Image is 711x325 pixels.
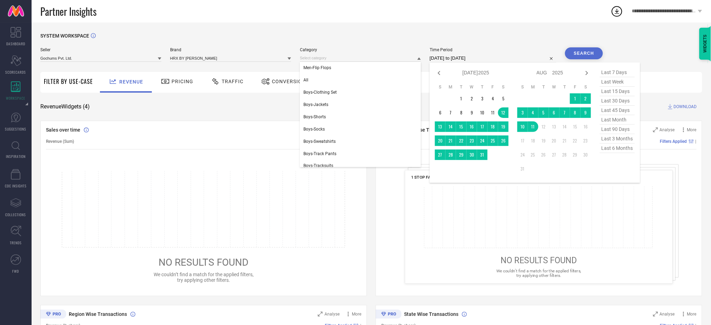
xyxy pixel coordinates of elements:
th: Monday [445,84,456,90]
span: last 15 days [600,87,635,96]
span: SUGGESTIONS [5,126,27,132]
span: last week [600,77,635,87]
input: Select time period [430,54,556,62]
th: Sunday [435,84,445,90]
td: Fri Jul 04 2025 [488,93,498,104]
td: Tue Jul 08 2025 [456,107,467,118]
td: Sat Jul 26 2025 [498,135,509,146]
div: Men-Flip Flops [300,62,421,74]
span: WORKSPACE [6,95,26,101]
th: Monday [528,84,538,90]
th: Tuesday [538,84,549,90]
div: Premium [40,310,66,320]
td: Mon Aug 25 2025 [528,150,538,160]
td: Thu Jul 24 2025 [477,135,488,146]
div: Boys-Jackets [300,99,421,111]
td: Mon Aug 18 2025 [528,135,538,146]
td: Fri Jul 11 2025 [488,107,498,118]
div: Premium [376,310,402,320]
span: Boys-Track Pants [303,151,336,156]
td: Sun Aug 31 2025 [517,164,528,174]
span: Boys-Socks [303,127,325,132]
span: Pricing [172,79,193,84]
span: Partner Insights [40,4,96,19]
th: Wednesday [467,84,477,90]
span: We couldn’t find a match for the applied filters, try applying other filters. [496,268,581,278]
td: Sat Aug 23 2025 [581,135,591,146]
div: All [300,74,421,86]
span: Conversion [272,79,306,84]
td: Sat Aug 16 2025 [581,121,591,132]
span: More [352,312,361,317]
td: Thu Aug 07 2025 [559,107,570,118]
td: Thu Aug 28 2025 [559,150,570,160]
td: Tue Jul 22 2025 [456,135,467,146]
td: Thu Aug 21 2025 [559,135,570,146]
span: FWD [13,268,19,274]
td: Fri Aug 01 2025 [570,93,581,104]
span: last 7 days [600,68,635,77]
input: Select category [300,54,421,62]
span: Boys-Jackets [303,102,328,107]
td: Mon Aug 04 2025 [528,107,538,118]
div: Boys-Tracksuits [300,160,421,172]
td: Fri Jul 25 2025 [488,135,498,146]
td: Tue Jul 15 2025 [456,121,467,132]
span: More [687,312,697,317]
td: Tue Aug 05 2025 [538,107,549,118]
span: Boys-Clothing Set [303,90,337,95]
td: Sun Aug 24 2025 [517,150,528,160]
span: State Wise Transactions [404,311,458,317]
span: Time Period [430,47,556,52]
button: Search [565,47,603,59]
td: Mon Jul 07 2025 [445,107,456,118]
svg: Zoom [653,127,658,132]
th: Friday [570,84,581,90]
td: Fri Aug 22 2025 [570,135,581,146]
span: Region Wise Transactions [69,311,127,317]
span: Boys-Tracksuits [303,163,333,168]
td: Sun Jul 20 2025 [435,135,445,146]
span: Revenue (Sum) [46,139,74,144]
th: Saturday [581,84,591,90]
td: Sun Jul 06 2025 [435,107,445,118]
div: Boys-Track Pants [300,148,421,160]
th: Thursday [477,84,488,90]
span: Brand [170,47,291,52]
td: Fri Aug 08 2025 [570,107,581,118]
td: Mon Jul 14 2025 [445,121,456,132]
td: Mon Jul 21 2025 [445,135,456,146]
td: Wed Jul 09 2025 [467,107,477,118]
span: 1 STOP FASHION [411,175,443,180]
span: Traffic [222,79,243,84]
td: Fri Aug 15 2025 [570,121,581,132]
span: Analyse [660,312,675,317]
td: Thu Jul 03 2025 [477,93,488,104]
td: Tue Jul 29 2025 [456,150,467,160]
span: Boys-Shorts [303,114,326,119]
td: Sun Aug 10 2025 [517,121,528,132]
td: Wed Jul 16 2025 [467,121,477,132]
td: Sun Jul 27 2025 [435,150,445,160]
span: Category [300,47,421,52]
span: Boys-Sweatshirts [303,139,336,144]
div: Boys-Clothing Set [300,86,421,98]
td: Wed Aug 27 2025 [549,150,559,160]
td: Tue Aug 12 2025 [538,121,549,132]
span: DASHBOARD [6,41,25,46]
td: Thu Aug 14 2025 [559,121,570,132]
div: Boys-Socks [300,123,421,135]
td: Sun Aug 17 2025 [517,135,528,146]
td: Thu Jul 31 2025 [477,150,488,160]
span: SYSTEM WORKSPACE [40,33,89,39]
span: Seller [40,47,161,52]
td: Sat Aug 09 2025 [581,107,591,118]
td: Fri Jul 18 2025 [488,121,498,132]
span: NO RESULTS FOUND [159,257,249,268]
span: last 30 days [600,96,635,106]
td: Thu Jul 10 2025 [477,107,488,118]
td: Tue Jul 01 2025 [456,93,467,104]
td: Sun Jul 13 2025 [435,121,445,132]
td: Sun Aug 03 2025 [517,107,528,118]
span: | [696,139,697,144]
